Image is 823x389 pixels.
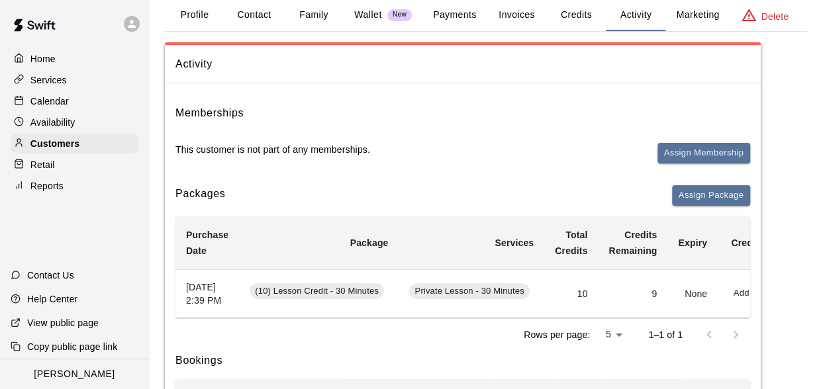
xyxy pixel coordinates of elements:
[30,95,69,108] p: Calendar
[175,352,750,369] h6: Bookings
[524,328,590,341] p: Rows per page:
[30,116,75,129] p: Availability
[27,316,99,329] p: View public page
[678,238,707,248] b: Expiry
[555,230,587,256] b: Total Credits
[11,112,138,132] a: Availability
[175,216,806,318] table: simple table
[648,328,683,341] p: 1–1 of 1
[731,238,795,248] b: Credit Actions
[30,52,56,65] p: Home
[11,49,138,69] a: Home
[250,285,384,298] span: (10) Lesson Credit - 30 Minutes
[175,269,239,318] th: [DATE] 2:39 PM
[598,269,667,318] td: 9
[672,185,750,206] button: Assign Package
[30,73,67,87] p: Services
[175,185,225,206] h6: Packages
[11,134,138,153] a: Customers
[495,238,534,248] b: Services
[175,56,750,73] span: Activity
[27,340,117,353] p: Copy public page link
[30,158,55,171] p: Retail
[728,283,755,304] button: Add
[11,91,138,111] a: Calendar
[387,11,412,19] span: New
[11,155,138,175] a: Retail
[30,137,79,150] p: Customers
[30,179,64,193] p: Reports
[34,367,115,381] p: [PERSON_NAME]
[27,269,74,282] p: Contact Us
[250,287,388,298] a: (10) Lesson Credit - 30 Minutes
[657,143,750,163] button: Assign Membership
[186,230,228,256] b: Purchase Date
[11,176,138,196] a: Reports
[11,70,138,90] a: Services
[175,105,244,122] h6: Memberships
[595,325,627,344] div: 5
[27,292,77,306] p: Help Center
[175,143,370,156] p: This customer is not part of any memberships.
[544,269,598,318] td: 10
[409,285,529,298] span: Private Lesson - 30 Minutes
[350,238,389,248] b: Package
[761,10,789,23] p: Delete
[608,230,657,256] b: Credits Remaining
[667,269,718,318] td: None
[354,8,382,22] p: Wallet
